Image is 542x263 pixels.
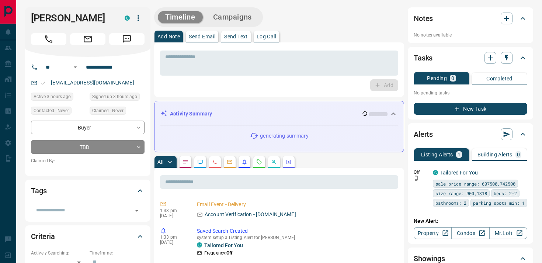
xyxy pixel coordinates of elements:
p: Send Text [224,34,248,39]
button: Open [71,63,80,72]
div: Tasks [414,49,527,67]
p: 0 [517,152,520,157]
h2: Tasks [414,52,432,64]
h2: Criteria [31,231,55,242]
span: Claimed - Never [92,107,124,114]
div: condos.ca [433,170,438,175]
div: Tags [31,182,145,200]
p: Pending [427,76,447,81]
p: Actively Searching: [31,250,86,256]
span: Message [109,33,145,45]
h2: Notes [414,13,433,24]
p: 1:33 pm [160,208,186,213]
button: New Task [414,103,527,115]
span: beds: 2-2 [494,190,517,197]
p: [DATE] [160,213,186,218]
button: Campaigns [206,11,259,23]
p: Timeframe: [90,250,145,256]
svg: Email Valid [41,80,46,86]
span: Contacted - Never [34,107,69,114]
a: Mr.Loft [489,227,527,239]
p: system setup a Listing Alert for [PERSON_NAME] [197,235,395,240]
span: parking spots min: 1 [473,199,525,207]
p: Saved Search Created [197,227,395,235]
svg: Lead Browsing Activity [197,159,203,165]
a: [EMAIL_ADDRESS][DOMAIN_NAME] [51,80,134,86]
div: condos.ca [197,242,202,248]
p: Email Event - Delivery [197,201,395,208]
p: 1 [458,152,461,157]
svg: Requests [256,159,262,165]
svg: Push Notification Only [414,176,419,181]
p: generating summary [260,132,308,140]
p: Claimed By: [31,158,145,164]
div: Buyer [31,121,145,134]
div: Alerts [414,125,527,143]
p: 0 [451,76,454,81]
p: [DATE] [160,240,186,245]
svg: Listing Alerts [242,159,247,165]
p: Activity Summary [170,110,212,118]
p: Add Note [157,34,180,39]
strong: Off [226,250,232,256]
p: Off [414,169,428,176]
span: Signed up 3 hours ago [92,93,137,100]
h1: [PERSON_NAME] [31,12,114,24]
p: No notes available [414,32,527,38]
button: Open [132,205,142,216]
span: Email [70,33,105,45]
p: New Alert: [414,217,527,225]
div: Tue Aug 12 2025 [90,93,145,103]
div: Activity Summary [160,107,398,121]
a: Tailored For You [204,242,243,248]
button: Timeline [158,11,203,23]
p: Frequency: [204,250,232,256]
span: Active 3 hours ago [34,93,71,100]
svg: Agent Actions [286,159,292,165]
p: Account Verification - [DOMAIN_NAME] [205,211,296,218]
h2: Alerts [414,128,433,140]
div: Criteria [31,228,145,245]
p: All [157,159,163,165]
svg: Notes [183,159,188,165]
div: Tue Aug 12 2025 [31,93,86,103]
svg: Calls [212,159,218,165]
p: Listing Alerts [421,152,453,157]
div: Notes [414,10,527,27]
div: TBD [31,140,145,154]
p: Building Alerts [477,152,513,157]
p: No pending tasks [414,87,527,98]
span: sale price range: 607500,742500 [435,180,515,187]
span: size range: 900,1318 [435,190,487,197]
p: Log Call [257,34,276,39]
svg: Emails [227,159,233,165]
span: bathrooms: 2 [435,199,466,207]
h2: Tags [31,185,46,197]
div: condos.ca [125,15,130,21]
a: Property [414,227,452,239]
span: Call [31,33,66,45]
p: Send Email [189,34,215,39]
a: Tailored For You [440,170,478,176]
a: Condos [451,227,489,239]
p: Completed [486,76,513,81]
svg: Opportunities [271,159,277,165]
p: 1:33 pm [160,235,186,240]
